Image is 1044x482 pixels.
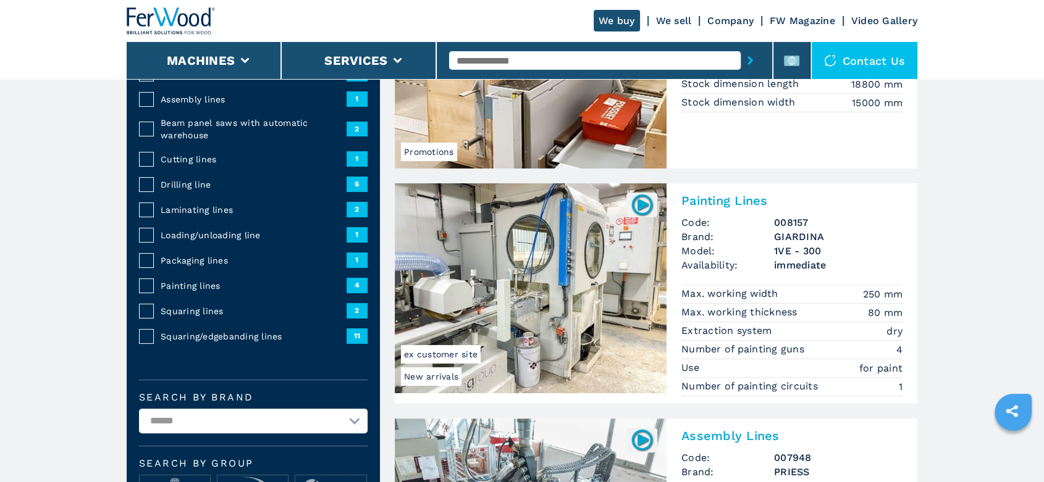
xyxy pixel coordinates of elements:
span: Model: [681,244,774,258]
span: Brand: [681,465,774,479]
img: Painting Lines GIARDINA 1VE - 300 [395,183,667,393]
button: submit-button [741,46,760,75]
span: 4 [347,278,368,293]
em: 15000 mm [852,96,903,110]
span: 11 [347,328,368,343]
a: FW Magazine [770,15,835,27]
h3: 008157 [774,215,903,230]
a: Company [707,15,754,27]
p: Number of painting circuits [681,380,821,393]
em: 1 [899,380,903,394]
p: Stock dimension width [681,96,799,109]
span: Squaring lines [161,305,347,317]
a: Video Gallery [851,15,917,27]
iframe: Chat [991,426,1035,473]
span: Code: [681,215,774,230]
span: immediate [774,258,903,272]
h3: GIARDINA [774,230,903,244]
span: Brand: [681,230,774,244]
h2: Assembly Lines [681,428,903,443]
span: Beam panel saws with automatic warehouse [161,117,347,141]
span: 2 [347,303,368,318]
h3: 1VE - 300 [774,244,903,258]
span: Availability: [681,258,774,272]
span: 1 [347,252,368,267]
p: Number of painting guns [681,343,807,356]
span: New arrivals [401,367,461,386]
a: We sell [656,15,692,27]
button: Services [324,53,387,68]
span: Code: [681,451,774,465]
span: 1 [347,151,368,166]
span: Cutting lines [161,153,347,165]
span: Packaging lines [161,254,347,267]
h3: PRIESS [774,465,903,479]
button: Machines [167,53,235,68]
span: Search by group [139,459,368,468]
span: Drilling line [161,178,347,191]
a: sharethis [996,396,1027,426]
span: 2 [347,202,368,217]
em: for paint [859,361,903,375]
img: 008157 [630,193,654,217]
h2: Painting Lines [681,193,903,208]
h3: 007948 [774,451,903,465]
span: Promotions [401,143,457,161]
em: dry [886,324,903,338]
a: Painting Lines GIARDINA 1VE - 300New arrivalsex customer site008157Painting LinesCode:008157Brand... [395,183,917,404]
label: Search by brand [139,393,368,402]
img: Contact us [824,54,836,67]
span: 1 [347,227,368,242]
span: ex customer site [401,345,481,364]
p: Max. working width [681,287,781,301]
a: We buy [594,10,640,31]
em: 18800 mm [851,77,903,91]
p: Extraction system [681,324,775,338]
span: Loading/unloading line [161,229,347,241]
img: 007948 [630,428,654,452]
span: 1 [347,91,368,106]
span: Assembly lines [161,93,347,106]
em: 80 mm [868,305,903,320]
p: Use [681,361,702,375]
span: 2 [347,122,368,136]
em: 4 [896,343,903,357]
em: 250 mm [863,287,903,301]
span: Laminating lines [161,204,347,216]
span: 6 [347,177,368,191]
div: Contact us [812,42,918,79]
img: Ferwood [127,7,216,35]
p: Max. working thickness [681,305,801,319]
p: Stock dimension length [681,77,802,91]
span: Squaring/edgebanding lines [161,330,347,343]
span: Painting lines [161,280,347,292]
